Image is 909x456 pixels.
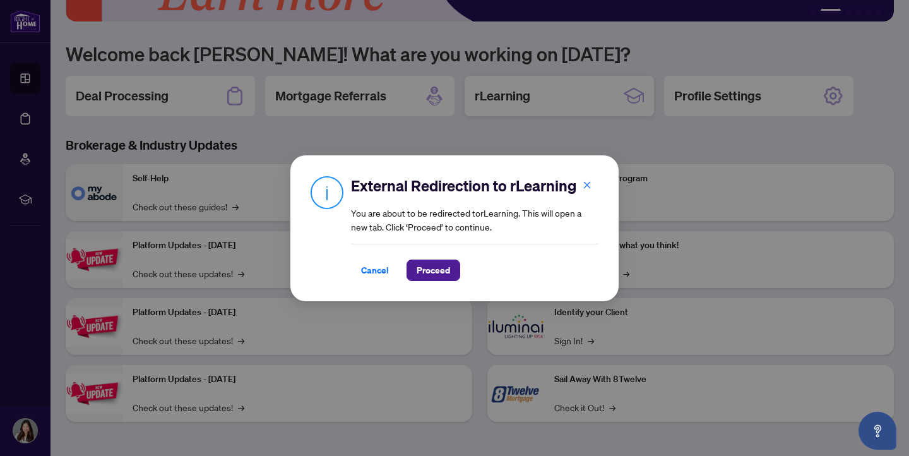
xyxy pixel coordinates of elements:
[858,412,896,450] button: Open asap
[351,176,598,281] div: You are about to be redirected to rLearning . This will open a new tab. Click ‘Proceed’ to continue.
[361,260,389,280] span: Cancel
[351,260,399,281] button: Cancel
[351,176,598,196] h2: External Redirection to rLearning
[417,260,450,280] span: Proceed
[311,176,343,209] img: Info Icon
[407,260,460,281] button: Proceed
[583,180,591,189] span: close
